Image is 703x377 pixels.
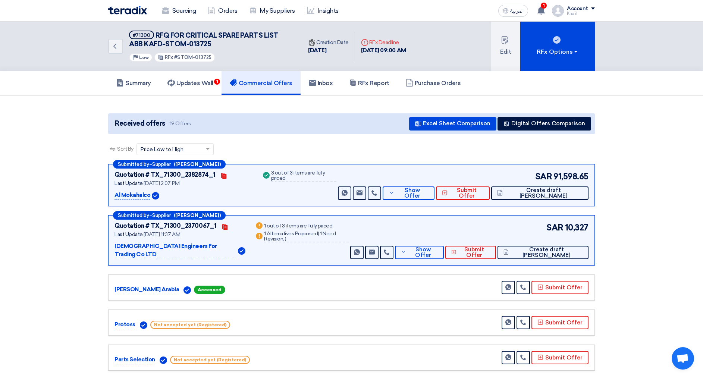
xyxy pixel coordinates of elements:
[491,22,520,71] button: Edit
[553,170,589,183] span: 91,598.65
[537,47,579,56] div: RFx Options
[114,242,236,259] p: [DEMOGRAPHIC_DATA] Engineers For Trading Co LTD
[491,186,589,200] button: Create draft [PERSON_NAME]
[118,213,149,218] span: Submitted by
[520,22,595,71] button: RFx Options
[183,286,191,294] img: Verified Account
[114,320,135,329] p: Protoss
[152,192,159,200] img: Verified Account
[165,54,173,60] span: RFx
[396,188,429,199] span: Show Offer
[565,222,589,234] span: 10,327
[167,79,213,87] h5: Updates Wall
[152,162,171,167] span: Supplier
[285,236,286,242] span: )
[349,79,389,87] h5: RFx Report
[552,5,564,17] img: profile_test.png
[308,46,349,55] div: [DATE]
[141,145,183,153] span: Price Low to High
[264,231,348,242] div: 1 Alternatives Proposed
[395,246,444,259] button: Show Offer
[117,145,134,153] span: Sort By
[531,281,589,294] button: Submit Offer
[114,222,217,230] div: Quotation # TX_71300_2370067_1
[174,162,221,167] b: ([PERSON_NAME])
[567,12,595,16] div: Khalil
[510,9,524,14] span: العربية
[243,3,301,19] a: My Suppliers
[114,170,216,179] div: Quotation # TX_71300_2382874_1
[511,247,583,258] span: Create draft [PERSON_NAME]
[449,188,484,199] span: Submit Offer
[150,321,230,329] span: Not accepted yet (Registered)
[159,71,222,95] a: Updates Wall1
[361,46,406,55] div: [DATE] 09:00 AM
[202,3,243,19] a: Orders
[108,6,147,15] img: Teradix logo
[341,71,397,95] a: RFx Report
[140,321,147,329] img: Verified Account
[139,55,149,60] span: Low
[214,79,220,85] span: 1
[398,71,469,95] a: Purchase Orders
[222,71,301,95] a: Commercial Offers
[144,180,179,186] span: [DATE] 2:07 PM
[308,38,349,46] div: Creation Date
[498,117,591,131] button: Digital Offers Comparison
[531,316,589,329] button: Submit Offer
[114,191,150,200] p: Al Mokahalco
[174,213,221,218] b: ([PERSON_NAME])
[436,186,490,200] button: Submit Offer
[672,347,694,370] div: Open chat
[238,247,245,255] img: Verified Account
[271,170,336,182] div: 3 out of 3 items are fully priced
[194,286,225,294] span: Accessed
[118,162,149,167] span: Submitted by
[567,6,588,12] div: Account
[301,71,341,95] a: Inbox
[133,33,150,38] div: #71300
[535,170,552,183] span: SAR
[129,31,279,48] span: RFQ FOR CRITICAL SPARE PARTS LIST ABB KAFD-STOM-013725
[264,230,336,242] span: 1 Need Revision,
[309,79,333,87] h5: Inbox
[114,180,143,186] span: Last Update
[406,79,461,87] h5: Purchase Orders
[264,223,332,229] div: 1 out of 3 items are fully priced
[115,119,165,129] span: Received offers
[301,3,345,19] a: Insights
[114,285,179,294] p: [PERSON_NAME] Arabia
[505,188,583,199] span: Create draft [PERSON_NAME]
[445,246,496,259] button: Submit Offer
[114,231,143,238] span: Last Update
[114,355,155,364] p: Parts Selection
[152,213,171,218] span: Supplier
[116,79,151,87] h5: Summary
[113,160,226,169] div: –
[174,54,211,60] span: #STOM-013725
[129,31,293,49] h5: RFQ FOR CRITICAL SPARE PARTS LIST ABB KAFD-STOM-013725
[170,356,250,364] span: Not accepted yet (Registered)
[108,71,159,95] a: Summary
[531,351,589,364] button: Submit Offer
[498,5,528,17] button: العربية
[230,79,292,87] h5: Commercial Offers
[546,222,564,234] span: SAR
[144,231,180,238] span: [DATE] 11:37 AM
[170,120,191,127] span: 19 Offers
[160,356,167,364] img: Verified Account
[383,186,434,200] button: Show Offer
[458,247,490,258] span: Submit Offer
[541,3,547,9] span: 1
[408,247,438,258] span: Show Offer
[156,3,202,19] a: Sourcing
[498,246,589,259] button: Create draft [PERSON_NAME]
[113,211,226,220] div: –
[409,117,496,131] button: Excel Sheet Comparison
[361,38,406,46] div: RFx Deadline
[318,230,319,237] span: (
